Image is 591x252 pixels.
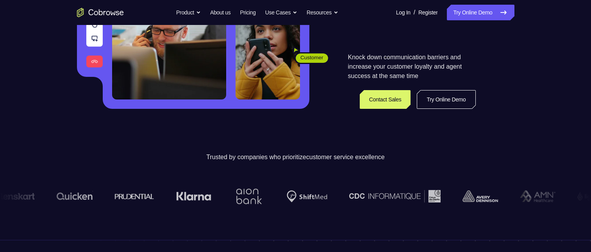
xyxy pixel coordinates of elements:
[307,5,338,20] button: Resources
[348,53,476,81] p: Knock down communication barriers and increase your customer loyalty and agent success at the sam...
[462,190,498,202] img: avery-dennison
[349,190,441,202] img: CDC Informatique
[210,5,230,20] a: About us
[233,181,265,212] img: Aion Bank
[176,5,201,20] button: Product
[306,154,385,160] span: customer service excellence
[287,190,327,202] img: Shiftmed
[115,193,154,199] img: prudential
[418,5,437,20] a: Register
[265,5,297,20] button: Use Cases
[447,5,514,20] a: Try Online Demo
[417,90,475,109] a: Try Online Demo
[236,7,300,99] img: A customer holding their phone
[240,5,255,20] a: Pricing
[414,8,415,17] span: /
[396,5,411,20] a: Log In
[176,192,211,201] img: Klarna
[360,90,411,109] a: Contact Sales
[77,8,124,17] a: Go to the home page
